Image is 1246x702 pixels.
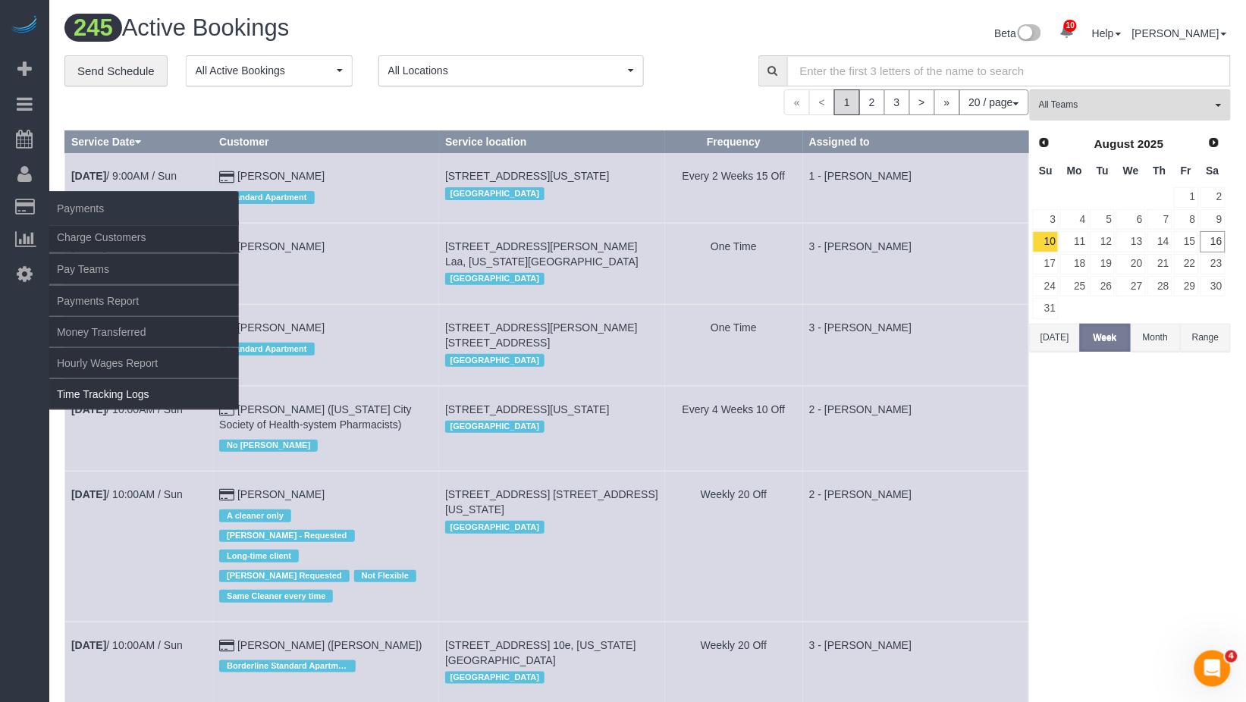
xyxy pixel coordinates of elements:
span: Borderline Standard Apartment [219,660,356,672]
a: [DATE]/ 10:00AM / Sun [71,403,183,415]
a: 10 [1033,231,1059,252]
i: Credit Card Payment [219,405,234,415]
th: Assigned to [803,131,1029,153]
a: 11 [1060,231,1088,252]
a: [PERSON_NAME] [237,488,325,500]
span: Monday [1067,165,1082,177]
span: All Active Bookings [196,63,333,78]
i: Credit Card Payment [219,641,234,651]
a: > [909,89,935,115]
td: Frequency [665,472,803,622]
td: Service location [439,472,665,622]
span: Friday [1181,165,1191,177]
span: Long-time client [219,550,299,562]
span: [GEOGRAPHIC_DATA] [445,421,545,433]
a: 2 [859,89,885,115]
a: [PERSON_NAME] [237,321,325,334]
td: Customer [213,223,439,304]
td: Assigned to [803,153,1029,223]
span: [STREET_ADDRESS][US_STATE] [445,403,610,415]
span: [STREET_ADDRESS][PERSON_NAME] [STREET_ADDRESS] [445,321,638,349]
span: [PERSON_NAME] - Requested [219,530,354,542]
span: 10 [1064,20,1077,32]
a: 23 [1200,254,1226,274]
img: Automaid Logo [9,15,39,36]
a: 27 [1116,276,1145,296]
td: Schedule date [65,386,213,471]
td: Assigned to [803,305,1029,386]
span: Same Cleaner every time [219,590,333,602]
button: All Locations [378,55,644,86]
a: 7 [1147,209,1172,230]
a: 3 [1033,209,1059,230]
a: 3 [884,89,910,115]
td: Frequency [665,305,803,386]
span: Thursday [1153,165,1166,177]
a: Next [1204,133,1225,154]
span: 245 [64,14,122,42]
a: Beta [995,27,1042,39]
span: Not Flexible [354,570,416,582]
td: Service location [439,153,665,223]
a: 29 [1174,276,1199,296]
span: No [PERSON_NAME] [219,440,318,452]
td: Frequency [665,153,803,223]
a: Send Schedule [64,55,168,87]
ul: Payments [49,221,239,410]
a: Pay Teams [49,254,239,284]
i: Credit Card Payment [219,490,234,500]
span: Standard Apartment [219,191,314,203]
a: 28 [1147,276,1172,296]
a: 13 [1116,231,1145,252]
th: Customer [213,131,439,153]
a: Money Transferred [49,317,239,347]
th: Frequency [665,131,803,153]
span: Tuesday [1097,165,1109,177]
button: Week [1080,324,1130,352]
a: 31 [1033,298,1059,318]
span: < [809,89,835,115]
a: 14 [1147,231,1172,252]
a: 5 [1091,209,1116,230]
button: 20 / page [959,89,1029,115]
b: [DATE] [71,639,106,651]
a: 22 [1174,254,1199,274]
td: Customer [213,472,439,622]
div: Location [445,517,658,537]
span: Sunday [1039,165,1053,177]
span: Payments [49,191,239,226]
a: [DATE]/ 10:00AM / Sun [71,488,183,500]
a: Hourly Wages Report [49,348,239,378]
iframe: Intercom live chat [1194,650,1231,687]
span: A cleaner only [219,509,291,522]
a: 19 [1091,254,1116,274]
ol: All Teams [1030,89,1231,113]
td: Service location [439,223,665,304]
span: Saturday [1207,165,1219,177]
span: Prev [1038,136,1050,149]
span: Next [1208,136,1220,149]
div: Location [445,183,658,203]
span: [STREET_ADDRESS][US_STATE] [445,170,610,182]
button: Range [1181,324,1231,352]
a: [PERSON_NAME] ([US_STATE] City Society of Health-system Pharmacists) [219,403,412,431]
span: [GEOGRAPHIC_DATA] [445,273,545,285]
span: All Locations [388,63,624,78]
a: Time Tracking Logs [49,379,239,409]
div: Location [445,417,658,437]
a: 26 [1091,276,1116,296]
button: All Active Bookings [186,55,353,86]
th: Service location [439,131,665,153]
span: All Teams [1039,99,1212,111]
span: Standard Apartment [219,343,314,355]
a: [PERSON_NAME] [1132,27,1227,39]
input: Enter the first 3 letters of the name to search [787,55,1231,86]
td: Frequency [665,223,803,304]
span: [GEOGRAPHIC_DATA] [445,187,545,199]
a: 30 [1200,276,1226,296]
img: New interface [1016,24,1041,44]
span: August [1094,137,1135,150]
td: Frequency [665,386,803,471]
button: [DATE] [1030,324,1080,352]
